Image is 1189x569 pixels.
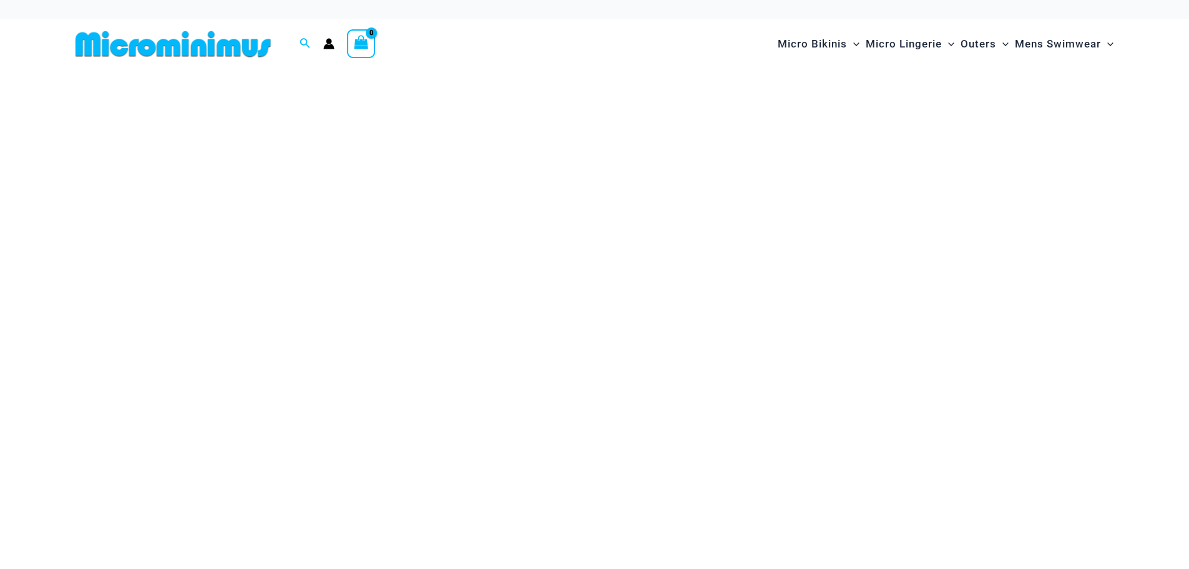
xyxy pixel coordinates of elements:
a: Micro BikinisMenu ToggleMenu Toggle [775,25,863,63]
a: Account icon link [323,38,335,49]
span: Outers [961,28,996,60]
span: Mens Swimwear [1015,28,1101,60]
span: Micro Bikinis [778,28,847,60]
span: Menu Toggle [847,28,859,60]
span: Menu Toggle [942,28,954,60]
a: Micro LingerieMenu ToggleMenu Toggle [863,25,957,63]
span: Menu Toggle [1101,28,1113,60]
img: MM SHOP LOGO FLAT [71,30,276,58]
span: Menu Toggle [996,28,1009,60]
a: Mens SwimwearMenu ToggleMenu Toggle [1012,25,1117,63]
a: OutersMenu ToggleMenu Toggle [957,25,1012,63]
span: Micro Lingerie [866,28,942,60]
nav: Site Navigation [773,23,1119,65]
a: Search icon link [300,36,311,52]
a: View Shopping Cart, empty [347,29,376,58]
